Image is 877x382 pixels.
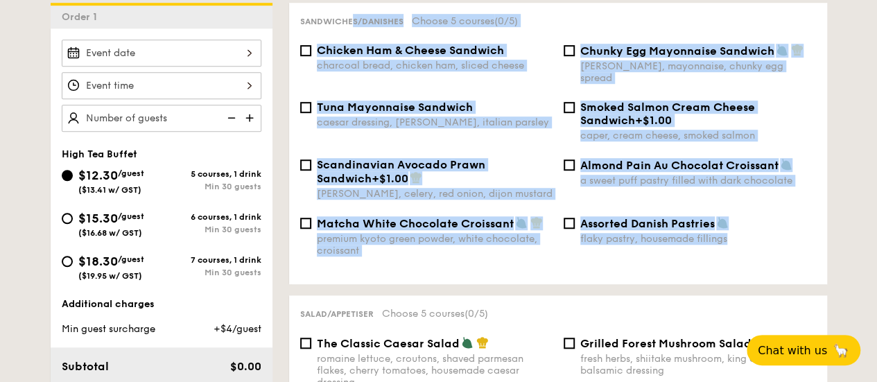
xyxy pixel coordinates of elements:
[317,60,553,71] div: charcoal bread, chicken ham, sliced cheese
[580,44,774,58] span: Chunky Egg Mayonnaise Sandwich
[317,44,504,57] span: Chicken Ham & Cheese Sandwich
[162,225,261,234] div: Min 30 guests
[716,216,729,229] img: icon-vegetarian.fe4039eb.svg
[580,101,755,127] span: Smoked Salmon Cream Cheese Sandwich
[300,218,311,229] input: Matcha White Chocolate Croissantpremium kyoto green powder, white chocolate, croissant
[317,101,473,114] span: Tuna Mayonnaise Sandwich
[300,102,311,113] input: Tuna Mayonnaise Sandwichcaesar dressing, [PERSON_NAME], italian parsley
[317,188,553,200] div: [PERSON_NAME], celery, red onion, dijon mustard
[753,336,767,349] img: icon-vegan.f8ff3823.svg
[213,323,261,335] span: +$4/guest
[317,233,553,257] div: premium kyoto green powder, white chocolate, croissant
[229,360,261,373] span: $0.00
[494,15,518,27] span: (0/5)
[317,158,485,185] span: Scandinavian Avocado Prawn Sandwich
[162,169,261,179] div: 5 courses, 1 drink
[317,116,553,128] div: caesar dressing, [PERSON_NAME], italian parsley
[580,159,779,172] span: Almond Pain Au Chocolat Croissant
[747,335,860,365] button: Chat with us🦙
[580,175,816,186] div: a sweet puff pastry filled with dark chocolate
[833,342,849,358] span: 🦙
[62,148,137,160] span: High Tea Buffet
[118,211,144,221] span: /guest
[580,337,752,350] span: Grilled Forest Mushroom Salad
[515,216,528,229] img: icon-vegetarian.fe4039eb.svg
[410,171,422,184] img: icon-chef-hat.a58ddaea.svg
[62,360,109,373] span: Subtotal
[300,45,311,56] input: Chicken Ham & Cheese Sandwichcharcoal bread, chicken ham, sliced cheese
[580,233,816,245] div: flaky pastry, housemade fillings
[300,17,403,26] span: Sandwiches/Danishes
[62,170,73,181] input: $12.30/guest($13.41 w/ GST)5 courses, 1 drinkMin 30 guests
[461,336,474,349] img: icon-vegetarian.fe4039eb.svg
[78,254,118,269] span: $18.30
[780,158,792,171] img: icon-vegetarian.fe4039eb.svg
[476,336,489,349] img: icon-chef-hat.a58ddaea.svg
[564,338,575,349] input: Grilled Forest Mushroom Saladfresh herbs, shiitake mushroom, king oyster, balsamic dressing
[62,213,73,224] input: $15.30/guest($16.68 w/ GST)6 courses, 1 drinkMin 30 guests
[382,308,488,320] span: Choose 5 courses
[62,40,261,67] input: Event date
[412,15,518,27] span: Choose 5 courses
[62,323,155,335] span: Min guest surcharge
[580,130,816,141] div: caper, cream cheese, smoked salmon
[78,168,118,183] span: $12.30
[162,255,261,265] div: 7 courses, 1 drink
[62,297,261,311] div: Additional charges
[78,271,142,281] span: ($19.95 w/ GST)
[162,212,261,222] div: 6 courses, 1 drink
[162,268,261,277] div: Min 30 guests
[78,185,141,195] span: ($13.41 w/ GST)
[241,105,261,131] img: icon-add.58712e84.svg
[580,217,715,230] span: Assorted Danish Pastries
[78,228,142,238] span: ($16.68 w/ GST)
[317,337,460,350] span: The Classic Caesar Salad
[758,344,827,357] span: Chat with us
[564,159,575,171] input: Almond Pain Au Chocolat Croissanta sweet puff pastry filled with dark chocolate
[776,44,788,56] img: icon-vegetarian.fe4039eb.svg
[580,353,816,376] div: fresh herbs, shiitake mushroom, king oyster, balsamic dressing
[300,338,311,349] input: The Classic Caesar Saladromaine lettuce, croutons, shaved parmesan flakes, cherry tomatoes, house...
[62,72,261,99] input: Event time
[300,159,311,171] input: Scandinavian Avocado Prawn Sandwich+$1.00[PERSON_NAME], celery, red onion, dijon mustard
[220,105,241,131] img: icon-reduce.1d2dbef1.svg
[372,172,408,185] span: +$1.00
[62,256,73,267] input: $18.30/guest($19.95 w/ GST)7 courses, 1 drinkMin 30 guests
[580,60,816,84] div: [PERSON_NAME], mayonnaise, chunky egg spread
[464,308,488,320] span: (0/5)
[62,11,103,23] span: Order 1
[564,102,575,113] input: Smoked Salmon Cream Cheese Sandwich+$1.00caper, cream cheese, smoked salmon
[530,216,543,229] img: icon-chef-hat.a58ddaea.svg
[300,309,374,319] span: Salad/Appetiser
[78,211,118,226] span: $15.30
[317,217,514,230] span: Matcha White Chocolate Croissant
[162,182,261,191] div: Min 30 guests
[791,44,804,56] img: icon-chef-hat.a58ddaea.svg
[635,114,672,127] span: +$1.00
[564,45,575,56] input: Chunky Egg Mayonnaise Sandwich[PERSON_NAME], mayonnaise, chunky egg spread
[62,105,261,132] input: Number of guests
[118,254,144,264] span: /guest
[118,168,144,178] span: /guest
[564,218,575,229] input: Assorted Danish Pastriesflaky pastry, housemade fillings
